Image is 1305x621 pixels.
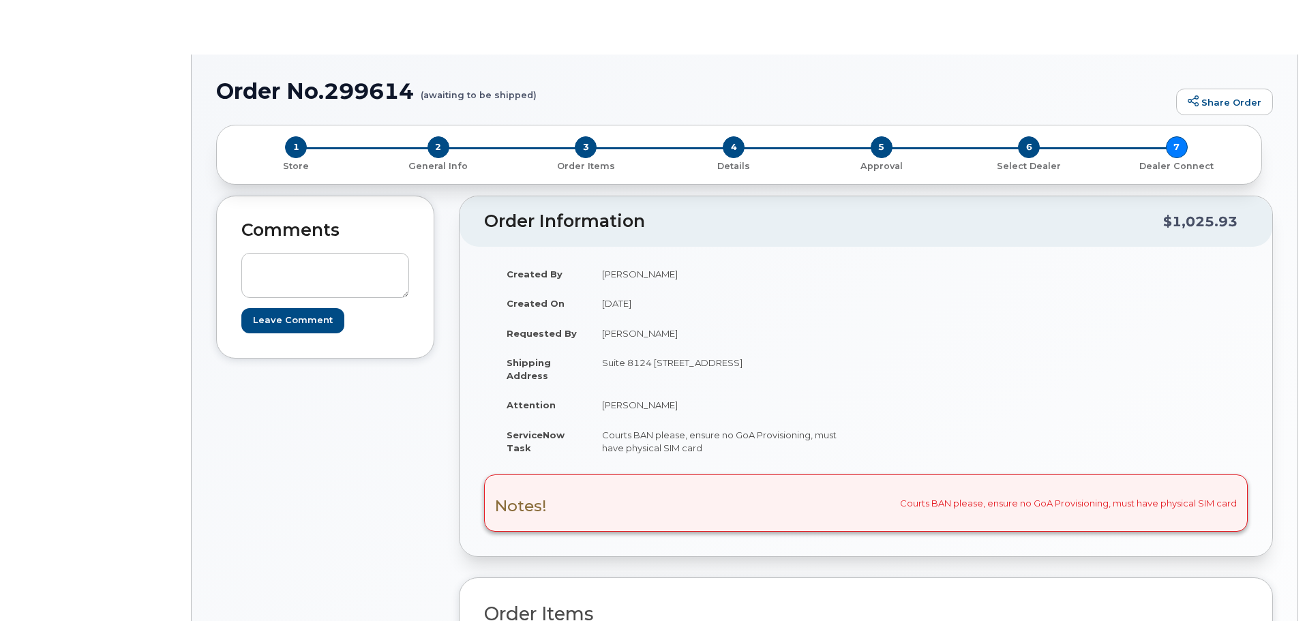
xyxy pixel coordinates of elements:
[660,158,808,172] a: 4 Details
[484,212,1163,231] h2: Order Information
[590,259,856,289] td: [PERSON_NAME]
[421,79,537,100] small: (awaiting to be shipped)
[590,348,856,390] td: Suite 8124 [STREET_ADDRESS]
[871,136,892,158] span: 5
[1176,89,1273,116] a: Share Order
[285,136,307,158] span: 1
[723,136,745,158] span: 4
[507,298,565,309] strong: Created On
[233,160,359,172] p: Store
[365,158,513,172] a: 2 General Info
[590,390,856,420] td: [PERSON_NAME]
[813,160,950,172] p: Approval
[241,221,409,240] h2: Comments
[512,158,660,172] a: 3 Order Items
[961,160,1098,172] p: Select Dealer
[507,357,551,381] strong: Shipping Address
[507,328,577,339] strong: Requested By
[590,288,856,318] td: [DATE]
[1018,136,1040,158] span: 6
[370,160,507,172] p: General Info
[241,308,344,333] input: Leave Comment
[495,498,547,515] h3: Notes!
[590,318,856,348] td: [PERSON_NAME]
[484,474,1248,532] div: Courts BAN please, ensure no GoA Provisioning, must have physical SIM card
[507,399,556,410] strong: Attention
[665,160,802,172] p: Details
[507,269,562,279] strong: Created By
[517,160,655,172] p: Order Items
[216,79,1169,103] h1: Order No.299614
[807,158,955,172] a: 5 Approval
[575,136,597,158] span: 3
[955,158,1103,172] a: 6 Select Dealer
[507,429,565,453] strong: ServiceNow Task
[590,420,856,462] td: Courts BAN please, ensure no GoA Provisioning, must have physical SIM card
[427,136,449,158] span: 2
[228,158,365,172] a: 1 Store
[1163,209,1237,234] div: $1,025.93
